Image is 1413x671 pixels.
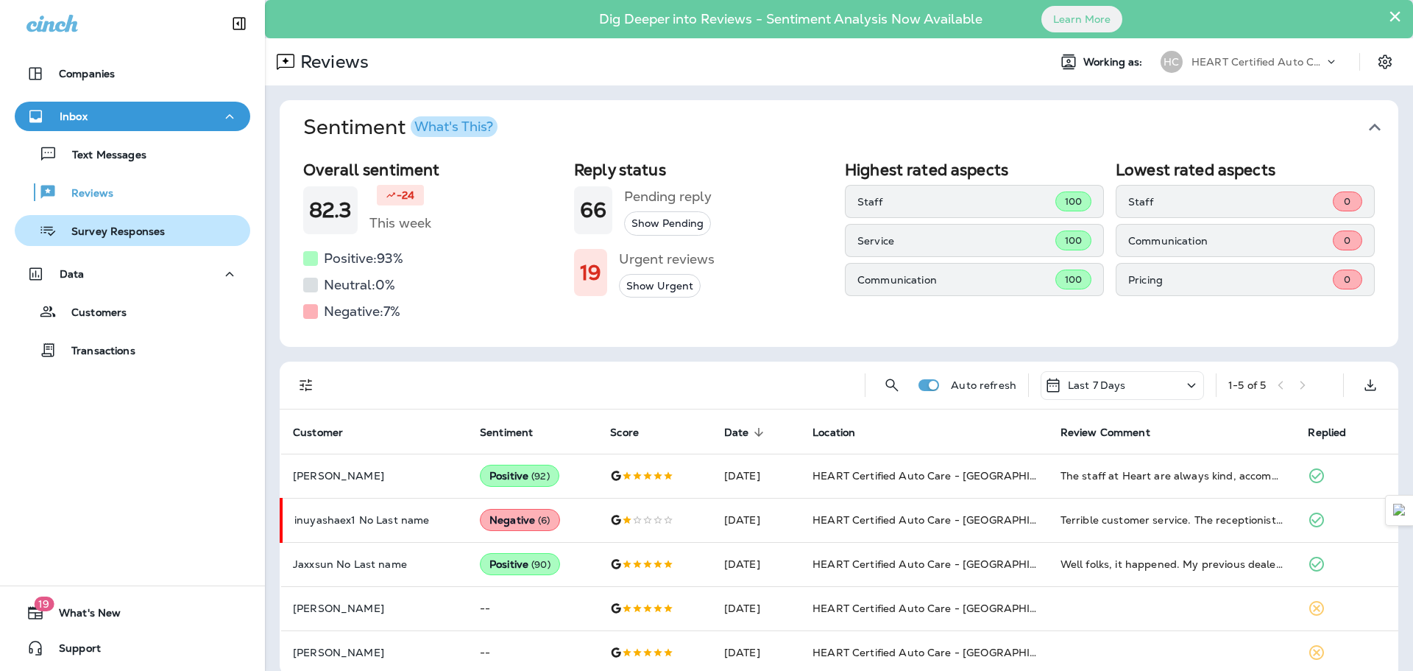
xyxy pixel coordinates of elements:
span: Review Comment [1060,426,1150,439]
p: [PERSON_NAME] [293,647,456,658]
div: 1 - 5 of 5 [1228,379,1266,391]
span: HEART Certified Auto Care - [GEOGRAPHIC_DATA] [812,513,1077,527]
p: Survey Responses [57,225,165,239]
td: [DATE] [712,542,801,586]
p: Customers [57,306,127,320]
p: Dig Deeper into Reviews - Sentiment Analysis Now Available [556,17,1025,21]
p: HEART Certified Auto Care [1191,56,1324,68]
span: Location [812,426,855,439]
p: Staff [1128,196,1333,208]
td: [DATE] [712,454,801,498]
span: 19 [34,597,54,611]
div: SentimentWhat's This? [280,155,1398,347]
h5: Neutral: 0 % [324,273,395,297]
h5: Pending reply [624,185,712,208]
button: Support [15,633,250,663]
button: Show Urgent [619,274,701,298]
p: Transactions [57,345,135,359]
button: Show Pending [624,211,711,236]
span: Review Comment [1060,426,1169,439]
div: What's This? [414,120,493,133]
h5: Positive: 93 % [324,247,403,270]
button: Inbox [15,102,250,131]
span: HEART Certified Auto Care - [GEOGRAPHIC_DATA] [812,602,1077,615]
p: [PERSON_NAME] [293,470,456,482]
h1: 19 [580,261,601,285]
button: Transactions [15,334,250,365]
span: 0 [1344,234,1350,247]
div: Terrible customer service. The receptionist is a despotic person who is not interested in satisfy... [1060,513,1285,527]
button: What's This? [411,116,497,137]
td: [DATE] [712,498,801,542]
p: Communication [857,274,1055,286]
h2: Overall sentiment [303,161,562,179]
p: Service [857,235,1055,247]
span: Score [610,426,639,439]
span: ( 92 ) [531,470,550,482]
button: Filters [291,370,321,400]
span: ( 90 ) [531,558,550,571]
button: Search Reviews [877,370,907,400]
span: Customer [293,426,343,439]
span: Sentiment [480,426,533,439]
p: -24 [397,188,414,203]
div: Well folks, it happened. My previous dealer serviced Audi A3. One morning on my way to work. My A... [1060,557,1285,572]
p: Pricing [1128,274,1333,286]
h5: Urgent reviews [619,247,715,271]
p: [PERSON_NAME] [293,603,456,614]
span: Score [610,426,658,439]
p: Communication [1128,235,1333,247]
p: Companies [59,68,115,80]
div: The staff at Heart are always kind, accommodating, and honest with everything when we bring our c... [1060,468,1285,483]
button: Companies [15,59,250,88]
p: Inbox [60,110,88,122]
span: Date [724,426,768,439]
button: Close [1388,4,1402,28]
div: HC [1161,51,1183,73]
h1: 66 [580,198,606,222]
p: Reviews [57,187,113,201]
span: 0 [1344,273,1350,286]
span: 100 [1065,273,1082,286]
button: Collapse Sidebar [219,9,260,38]
span: 100 [1065,234,1082,247]
span: Customer [293,426,362,439]
img: Detect Auto [1393,504,1406,517]
button: Export as CSV [1356,370,1385,400]
span: Replied [1308,426,1365,439]
span: Support [44,642,101,660]
button: Reviews [15,177,250,208]
p: Data [60,268,85,280]
button: Customers [15,296,250,327]
div: Positive [480,465,559,487]
button: 19What's New [15,598,250,628]
span: 0 [1344,195,1350,208]
td: [DATE] [712,586,801,630]
span: Working as: [1083,56,1146,68]
button: Learn More [1041,6,1122,32]
h5: This week [369,211,431,235]
p: Last 7 Days [1068,379,1126,391]
button: Settings [1372,49,1398,75]
h1: 82.3 [309,198,352,222]
span: Location [812,426,874,439]
p: Staff [857,196,1055,208]
p: Auto refresh [951,379,1016,391]
p: Text Messages [57,149,146,163]
button: SentimentWhat's This? [291,100,1410,155]
div: Negative [480,509,560,531]
h2: Reply status [574,161,833,179]
button: Survey Responses [15,215,250,246]
h1: Sentiment [303,115,497,140]
span: Sentiment [480,426,552,439]
p: Reviews [294,51,369,73]
td: -- [468,586,598,630]
span: Date [724,426,749,439]
span: Replied [1308,426,1346,439]
h2: Lowest rated aspects [1116,161,1375,179]
h2: Highest rated aspects [845,161,1104,179]
div: Positive [480,553,560,575]
span: HEART Certified Auto Care - [GEOGRAPHIC_DATA] [812,469,1077,482]
span: HEART Certified Auto Care - [GEOGRAPHIC_DATA] [812,558,1077,571]
span: HEART Certified Auto Care - [GEOGRAPHIC_DATA] [812,646,1077,659]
